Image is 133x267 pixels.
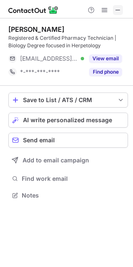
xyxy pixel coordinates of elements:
[8,113,128,128] button: AI write personalized message
[8,190,128,201] button: Notes
[23,97,113,103] div: Save to List / ATS / CRM
[8,173,128,185] button: Find work email
[20,55,78,62] span: [EMAIL_ADDRESS][DOMAIN_NAME]
[8,92,128,108] button: save-profile-one-click
[89,68,122,76] button: Reveal Button
[8,153,128,168] button: Add to email campaign
[8,5,59,15] img: ContactOut v5.3.10
[89,54,122,63] button: Reveal Button
[23,157,89,164] span: Add to email campaign
[8,34,128,49] div: Registered & Certified Pharmacy Technician | Biology Degree focused in Herpetology
[22,192,125,199] span: Notes
[23,117,112,123] span: AI write personalized message
[22,175,125,182] span: Find work email
[8,25,64,33] div: [PERSON_NAME]
[8,133,128,148] button: Send email
[23,137,55,144] span: Send email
